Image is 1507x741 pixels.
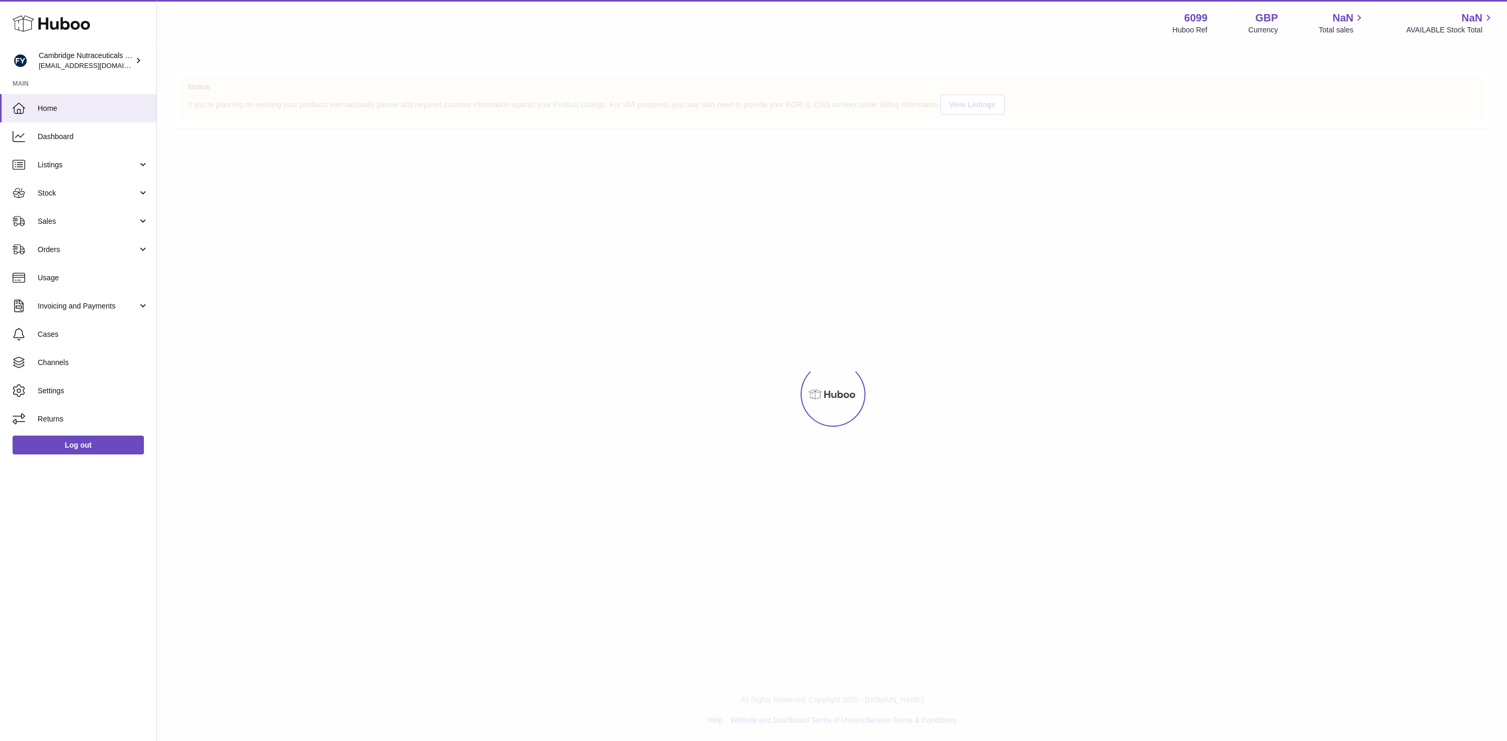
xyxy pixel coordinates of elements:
span: Dashboard [38,132,149,142]
span: Stock [38,188,138,198]
span: Orders [38,245,138,255]
a: Log out [13,436,144,454]
a: NaN AVAILABLE Stock Total [1406,11,1494,35]
span: Channels [38,358,149,368]
div: Cambridge Nutraceuticals Ltd [39,51,133,71]
span: Usage [38,273,149,283]
img: huboo@camnutra.com [13,53,28,69]
div: Currency [1249,25,1278,35]
span: Sales [38,216,138,226]
span: Home [38,104,149,113]
span: Invoicing and Payments [38,301,138,311]
strong: GBP [1255,11,1278,25]
a: NaN Total sales [1319,11,1365,35]
div: Huboo Ref [1173,25,1208,35]
span: NaN [1461,11,1482,25]
span: Total sales [1319,25,1365,35]
span: AVAILABLE Stock Total [1406,25,1494,35]
span: Cases [38,329,149,339]
span: [EMAIL_ADDRESS][DOMAIN_NAME] [39,61,154,70]
span: Returns [38,414,149,424]
span: Settings [38,386,149,396]
span: Listings [38,160,138,170]
span: NaN [1332,11,1353,25]
strong: 6099 [1184,11,1208,25]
